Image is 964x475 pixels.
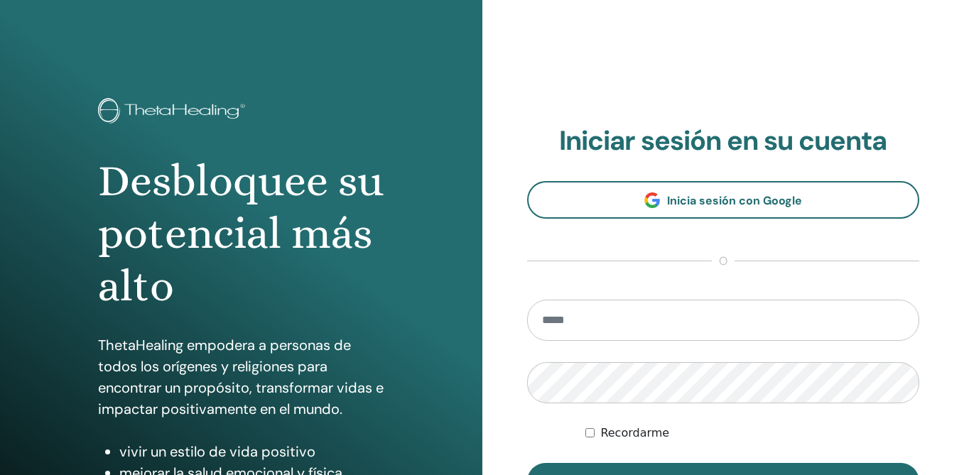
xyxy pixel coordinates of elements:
span: Inicia sesión con Google [667,193,802,208]
a: Inicia sesión con Google [527,181,920,219]
h1: Desbloquee su potencial más alto [98,155,384,313]
span: o [712,253,735,270]
li: vivir un estilo de vida positivo [119,441,384,462]
label: Recordarme [600,425,669,442]
h2: Iniciar sesión en su cuenta [527,125,920,158]
p: ThetaHealing empodera a personas de todos los orígenes y religiones para encontrar un propósito, ... [98,334,384,420]
div: Mantenerme autenticado indefinidamente o hasta cerrar la sesión manualmente [585,425,919,442]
